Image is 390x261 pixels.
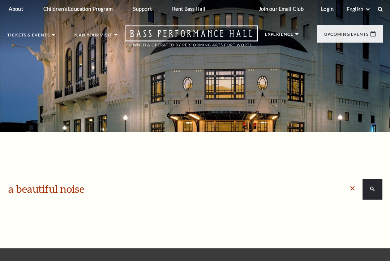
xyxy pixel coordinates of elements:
p: Upcoming Events [324,32,369,40]
p: Support [133,6,152,12]
p: Tickets & Events [7,33,50,41]
p: About [9,6,23,12]
select: Select: [345,6,371,13]
span: × [350,184,355,193]
p: Rent Bass Hall [172,6,205,12]
p: Experience [265,32,293,40]
p: Children's Education Program [43,6,113,12]
p: Plan Your Visit [73,33,112,41]
a: Clear search box [348,184,357,193]
input: search [8,183,347,196]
